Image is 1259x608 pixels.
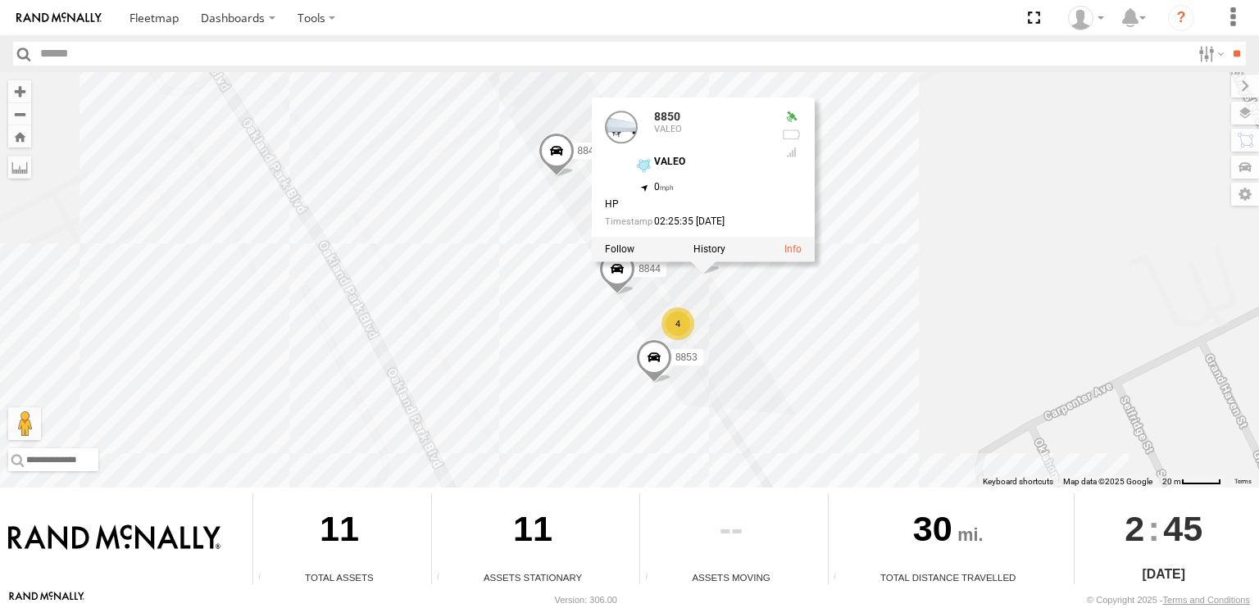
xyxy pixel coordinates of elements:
[432,493,634,570] div: 11
[555,595,617,605] div: Version: 306.00
[1192,42,1227,66] label: Search Filter Options
[8,125,31,147] button: Zoom Home
[639,262,661,274] span: 8844
[1162,477,1181,486] span: 20 m
[578,144,600,156] span: 8847
[1063,477,1152,486] span: Map data ©2025 Google
[654,125,769,134] div: VALEO
[640,570,821,584] div: Assets Moving
[1168,5,1194,31] i: ?
[654,156,769,166] div: VALEO
[9,592,84,608] a: Visit our Website
[1075,493,1253,564] div: :
[253,493,425,570] div: 11
[8,524,220,552] img: Rand McNally
[983,476,1053,488] button: Keyboard shortcuts
[1231,183,1259,206] label: Map Settings
[782,146,802,159] div: Last Event GSM Signal Strength
[782,128,802,141] div: No battery health information received from this device.
[1125,493,1144,564] span: 2
[432,570,634,584] div: Assets Stationary
[253,570,425,584] div: Total Assets
[693,243,725,255] label: View Asset History
[829,493,1068,570] div: 30
[1062,6,1110,30] div: Valeo Dash
[605,243,634,255] label: Realtime tracking of Asset
[1163,493,1202,564] span: 45
[1087,595,1250,605] div: © Copyright 2025 -
[640,572,665,584] div: Total number of assets current in transit.
[782,110,802,123] div: Valid GPS Fix
[1157,476,1226,488] button: Map Scale: 20 m per 45 pixels
[605,216,769,227] div: Date/time of location update
[8,156,31,179] label: Measure
[829,572,853,584] div: Total distance travelled by all assets within specified date range and applied filters
[784,243,802,255] a: View Asset Details
[675,352,698,363] span: 8853
[1234,478,1252,484] a: Terms (opens in new tab)
[605,199,769,210] div: HP
[432,572,457,584] div: Total number of assets current stationary.
[829,570,1068,584] div: Total Distance Travelled
[8,102,31,125] button: Zoom out
[8,407,41,440] button: Drag Pegman onto the map to open Street View
[8,80,31,102] button: Zoom in
[1075,565,1253,584] div: [DATE]
[16,12,102,24] img: rand-logo.svg
[1163,595,1250,605] a: Terms and Conditions
[654,110,769,122] div: 8850
[654,181,675,193] span: 0
[661,307,694,340] div: 4
[253,572,278,584] div: Total number of Enabled Assets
